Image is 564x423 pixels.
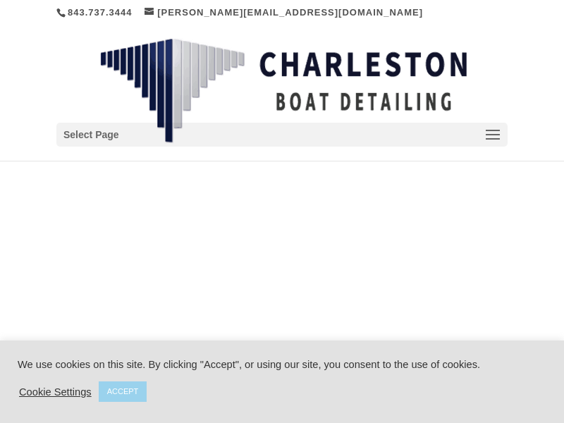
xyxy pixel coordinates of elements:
[63,127,119,143] span: Select Page
[68,7,133,18] a: 843.737.3444
[100,38,467,144] img: Charleston Boat Detailing
[18,358,546,371] div: We use cookies on this site. By clicking "Accept", or using our site, you consent to the use of c...
[145,7,423,18] a: [PERSON_NAME][EMAIL_ADDRESS][DOMAIN_NAME]
[19,386,92,398] a: Cookie Settings
[99,381,147,402] a: ACCEPT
